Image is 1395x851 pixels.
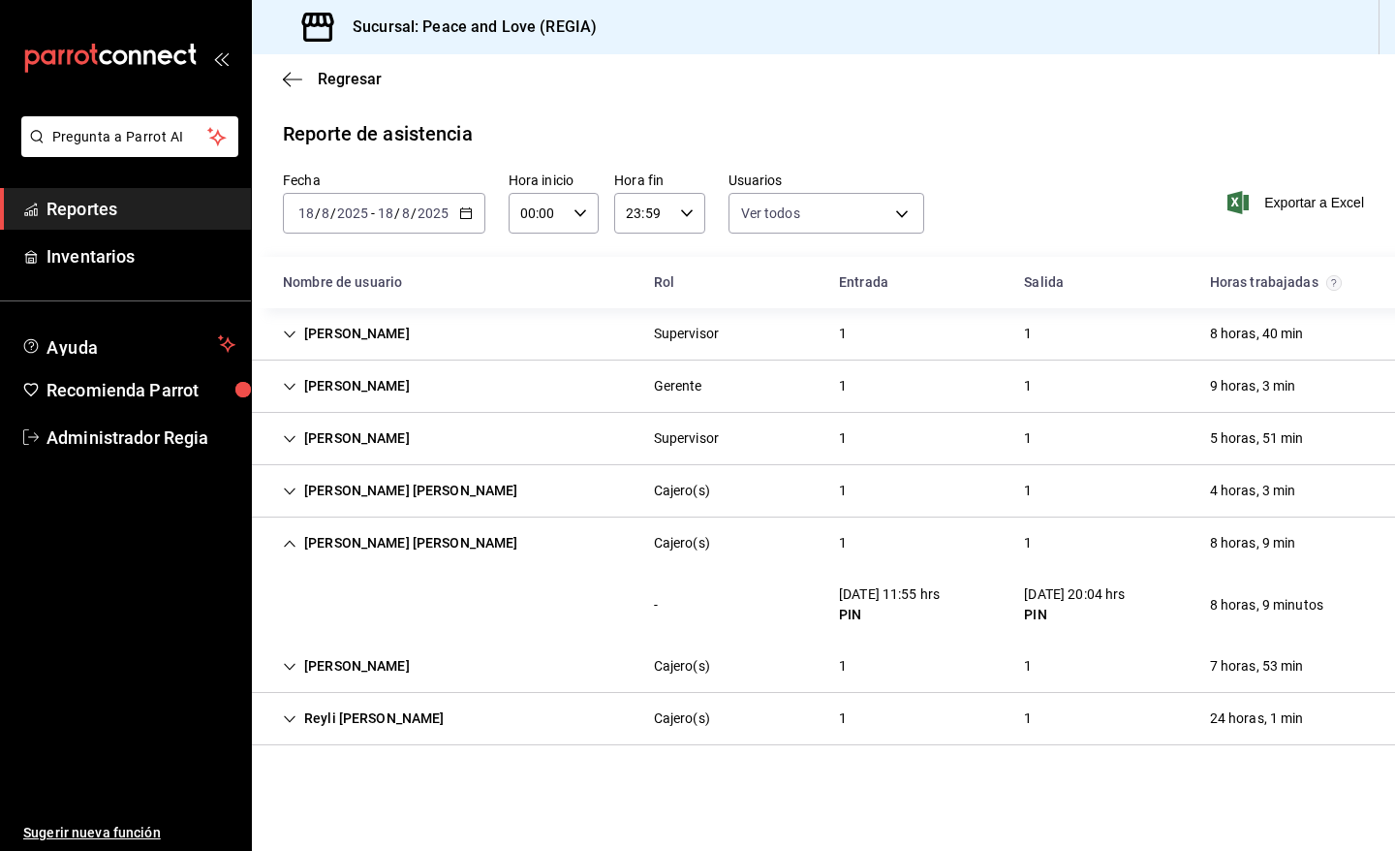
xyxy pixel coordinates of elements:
span: / [411,205,417,221]
div: HeadCell [638,265,823,300]
div: PIN [839,605,940,625]
div: Cell [823,577,955,633]
div: Cell [1008,525,1047,561]
div: Cell [1194,648,1319,684]
div: Cell [823,316,862,352]
div: Cajero(s) [654,656,710,677]
span: Sugerir nueva función [23,823,235,843]
div: - [654,595,658,615]
div: Cajero(s) [654,481,710,501]
div: Row [252,569,1395,641]
div: Cell [267,597,298,613]
div: Cell [1008,421,1047,457]
div: Cell [638,648,726,684]
div: Cell [1194,525,1312,561]
div: Cell [823,368,862,404]
div: Cajero(s) [654,533,710,553]
div: Supervisor [654,428,719,449]
span: - [371,205,375,221]
div: Cell [1194,368,1312,404]
label: Hora inicio [509,173,599,187]
input: ---- [336,205,369,221]
label: Usuarios [728,173,925,187]
span: Ayuda [46,332,210,356]
div: Cell [1008,473,1047,509]
div: Cell [267,648,425,684]
div: Cell [823,525,862,561]
button: Exportar a Excel [1231,191,1364,214]
input: -- [321,205,330,221]
label: Hora fin [614,173,704,187]
div: Cell [1194,473,1312,509]
div: Cell [1008,316,1047,352]
div: Cell [1194,701,1319,737]
div: Cell [267,701,460,737]
div: Cell [638,421,734,457]
svg: El total de horas trabajadas por usuario es el resultado de la suma redondeada del registro de ho... [1326,275,1342,291]
div: Row [252,641,1395,693]
div: Cell [267,316,425,352]
span: Reportes [46,196,235,222]
div: Supervisor [654,324,719,344]
div: Cell [823,701,862,737]
div: HeadCell [823,265,1008,300]
div: Cell [267,368,425,404]
h3: Sucursal: Peace and Love (REGIA) [337,16,597,39]
div: Cell [1008,648,1047,684]
div: Container [252,257,1395,745]
div: Cell [823,421,862,457]
button: open_drawer_menu [213,50,229,66]
div: Cell [1008,577,1140,633]
div: HeadCell [267,265,638,300]
div: Row [252,361,1395,413]
label: Fecha [283,173,485,187]
a: Pregunta a Parrot AI [14,141,238,161]
div: Cell [638,316,734,352]
div: Cell [638,587,673,623]
input: -- [297,205,315,221]
div: Cell [1008,701,1047,737]
span: Pregunta a Parrot AI [52,127,208,147]
div: Cell [823,473,862,509]
button: Pregunta a Parrot AI [21,116,238,157]
div: Cell [1194,587,1339,623]
span: / [394,205,400,221]
div: Cajero(s) [654,709,710,729]
span: Administrador Regia [46,425,235,451]
div: Cell [638,525,726,561]
div: Cell [1008,368,1047,404]
input: ---- [417,205,449,221]
div: Head [252,257,1395,308]
div: Cell [1194,421,1319,457]
span: / [330,205,336,221]
div: Cell [267,473,534,509]
div: Row [252,693,1395,745]
div: Reporte de asistencia [283,119,473,148]
div: Row [252,465,1395,518]
span: Regresar [318,70,382,88]
div: Cell [1194,316,1319,352]
div: Row [252,518,1395,569]
div: Gerente [654,376,702,396]
span: Recomienda Parrot [46,377,235,403]
input: -- [401,205,411,221]
button: Regresar [283,70,382,88]
div: Cell [823,648,862,684]
div: Cell [638,368,718,404]
div: [DATE] 20:04 hrs [1024,584,1125,605]
div: Cell [267,421,425,457]
span: Inventarios [46,243,235,269]
div: Cell [267,525,534,561]
div: HeadCell [1008,265,1193,300]
div: Row [252,308,1395,361]
span: / [315,205,321,221]
input: -- [377,205,394,221]
div: Cell [638,701,726,737]
span: Ver todos [741,204,800,223]
div: Row [252,413,1395,465]
div: [DATE] 11:55 hrs [839,584,940,605]
div: Cell [638,473,726,509]
div: PIN [1024,605,1125,625]
div: HeadCell [1194,265,1379,300]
